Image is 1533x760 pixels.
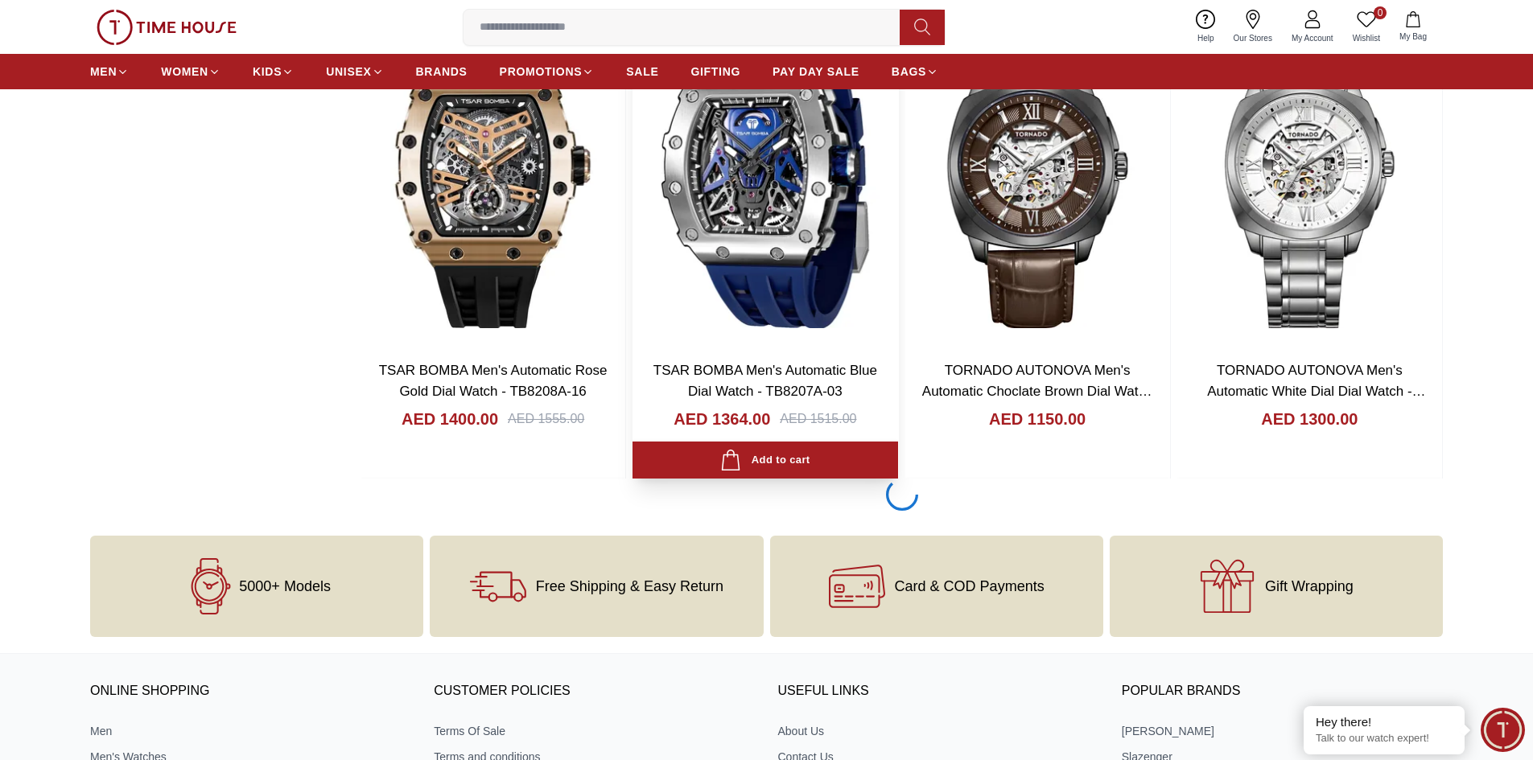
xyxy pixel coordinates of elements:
a: Our Stores [1224,6,1282,47]
h3: ONLINE SHOPPING [90,680,411,704]
img: TORNADO AUTONOVA Men's Automatic White Dial Dial Watch - T7316-XBXW [1177,2,1442,347]
a: TORNADO AUTONOVA Men's Automatic Choclate Brown Dial Watch - T7316-XLDD [922,363,1153,419]
span: GIFTING [690,64,740,80]
span: Card & COD Payments [895,578,1045,594]
span: WOMEN [161,64,208,80]
button: My Bag [1390,8,1436,46]
a: Men [90,723,411,739]
p: Talk to our watch expert! [1316,732,1453,746]
h3: CUSTOMER POLICIES [434,680,755,704]
span: KIDS [253,64,282,80]
img: TSAR BOMBA Men's Automatic Rose Gold Dial Watch - TB8208A-16 [361,2,625,347]
a: [PERSON_NAME] [1122,723,1443,739]
button: Add to cart [633,442,897,479]
a: WOMEN [161,57,220,86]
span: Wishlist [1346,32,1387,44]
img: ... [97,10,237,45]
span: Free Shipping & Easy Return [536,578,723,594]
a: Terms Of Sale [434,723,755,739]
span: 5000+ Models [239,578,331,594]
div: Chat Widget [1481,708,1525,752]
a: PROMOTIONS [500,57,595,86]
span: Gift Wrapping [1265,578,1354,594]
a: UNISEX [326,57,383,86]
div: AED 1555.00 [508,409,584,429]
h3: USEFUL LINKS [778,680,1099,704]
div: AED 1515.00 [780,409,856,429]
a: TSAR BOMBA Men's Automatic Blue Dial Watch - TB8207A-03 [653,363,877,399]
div: Add to cart [720,450,810,471]
img: TSAR BOMBA Men's Automatic Blue Dial Watch - TB8207A-03 [633,2,897,347]
span: UNISEX [326,64,371,80]
a: TORNADO AUTONOVA Men's Automatic White Dial Dial Watch - T7316-XBXW [1207,363,1425,419]
span: Our Stores [1227,32,1279,44]
span: Help [1191,32,1221,44]
span: MEN [90,64,117,80]
a: Help [1188,6,1224,47]
span: BRANDS [416,64,468,80]
h4: AED 1150.00 [989,408,1086,430]
a: BRANDS [416,57,468,86]
a: SALE [626,57,658,86]
h4: AED 1400.00 [402,408,498,430]
span: SALE [626,64,658,80]
span: My Account [1285,32,1340,44]
h3: Popular Brands [1122,680,1443,704]
a: 0Wishlist [1343,6,1390,47]
h4: AED 1300.00 [1261,408,1358,430]
a: TSAR BOMBA Men's Automatic Rose Gold Dial Watch - TB8208A-16 [379,363,608,399]
div: Hey there! [1316,714,1453,730]
span: PAY DAY SALE [773,64,859,80]
a: KIDS [253,57,294,86]
a: GIFTING [690,57,740,86]
span: PROMOTIONS [500,64,583,80]
span: BAGS [892,64,926,80]
span: My Bag [1393,31,1433,43]
img: TORNADO AUTONOVA Men's Automatic Choclate Brown Dial Watch - T7316-XLDD [905,2,1170,347]
a: BAGS [892,57,938,86]
span: 0 [1374,6,1387,19]
a: MEN [90,57,129,86]
h4: AED 1364.00 [674,408,770,430]
a: PAY DAY SALE [773,57,859,86]
a: About Us [778,723,1099,739]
